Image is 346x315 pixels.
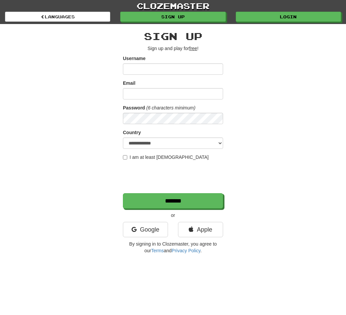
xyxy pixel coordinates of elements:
a: Privacy Policy [172,248,200,253]
p: By signing in to Clozemaster, you agree to our and . [123,241,223,254]
em: (6 characters minimum) [146,105,195,110]
label: I am at least [DEMOGRAPHIC_DATA] [123,154,209,161]
label: Username [123,55,146,62]
p: or [123,212,223,219]
p: Sign up and play for ! [123,45,223,52]
label: Country [123,129,141,136]
a: Sign up [120,12,225,22]
label: Password [123,104,145,111]
u: free [189,46,197,51]
a: Login [236,12,341,22]
input: I am at least [DEMOGRAPHIC_DATA] [123,155,127,160]
iframe: reCAPTCHA [123,164,224,190]
a: Apple [178,222,223,237]
h2: Sign up [123,31,223,42]
a: Google [123,222,168,237]
label: Email [123,80,135,86]
a: Languages [5,12,110,22]
a: Terms [151,248,164,253]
